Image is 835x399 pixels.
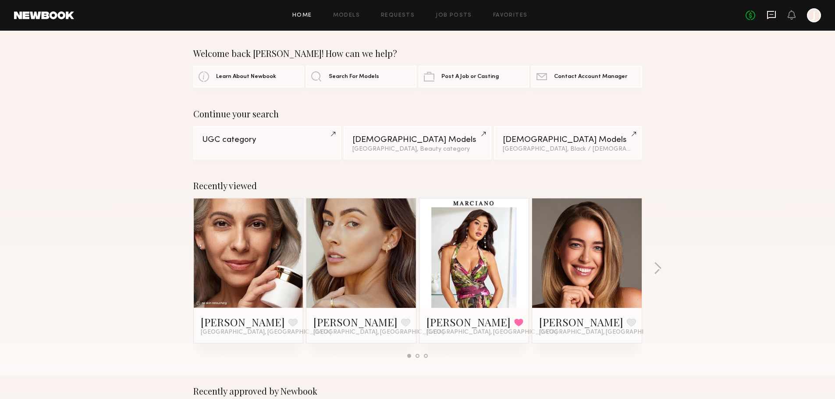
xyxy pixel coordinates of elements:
[216,74,276,80] span: Learn About Newbook
[807,8,821,22] a: J
[381,13,415,18] a: Requests
[201,329,331,336] span: [GEOGRAPHIC_DATA], [GEOGRAPHIC_DATA]
[193,109,642,119] div: Continue your search
[333,13,360,18] a: Models
[426,329,557,336] span: [GEOGRAPHIC_DATA], [GEOGRAPHIC_DATA]
[352,146,483,152] div: [GEOGRAPHIC_DATA], Beauty category
[554,74,627,80] span: Contact Account Manager
[201,315,285,329] a: [PERSON_NAME]
[306,66,416,88] a: Search For Models
[531,66,642,88] a: Contact Account Manager
[539,329,670,336] span: [GEOGRAPHIC_DATA], [GEOGRAPHIC_DATA]
[329,74,379,80] span: Search For Models
[436,13,472,18] a: Job Posts
[539,315,623,329] a: [PERSON_NAME]
[193,180,642,191] div: Recently viewed
[503,146,633,152] div: [GEOGRAPHIC_DATA], Black / [DEMOGRAPHIC_DATA]
[441,74,499,80] span: Post A Job or Casting
[493,13,528,18] a: Favorites
[419,66,529,88] a: Post A Job or Casting
[202,136,332,144] div: UGC category
[292,13,312,18] a: Home
[193,126,341,159] a: UGC category
[193,48,642,59] div: Welcome back [PERSON_NAME]! How can we help?
[193,66,304,88] a: Learn About Newbook
[313,329,444,336] span: [GEOGRAPHIC_DATA], [GEOGRAPHIC_DATA]
[344,126,491,159] a: [DEMOGRAPHIC_DATA] Models[GEOGRAPHIC_DATA], Beauty category
[193,386,642,396] div: Recently approved by Newbook
[494,126,642,159] a: [DEMOGRAPHIC_DATA] Models[GEOGRAPHIC_DATA], Black / [DEMOGRAPHIC_DATA]
[313,315,398,329] a: [PERSON_NAME]
[352,136,483,144] div: [DEMOGRAPHIC_DATA] Models
[426,315,511,329] a: [PERSON_NAME]
[503,136,633,144] div: [DEMOGRAPHIC_DATA] Models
